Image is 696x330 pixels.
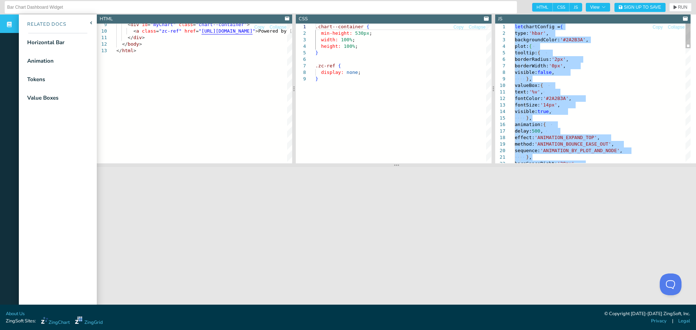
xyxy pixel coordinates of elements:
span: fontColor: [515,96,543,101]
span: Copy [453,25,464,29]
div: 5 [495,50,505,56]
div: 2 [296,30,306,37]
div: 9 [296,76,306,82]
span: let [515,24,523,29]
span: </ [122,41,128,47]
span: , [585,37,588,42]
span: '20px' [557,161,574,166]
span: Collapse [469,25,486,29]
span: , [566,57,569,62]
span: = [196,28,199,34]
span: chartConfig = [523,24,560,29]
div: 18 [495,134,505,141]
div: 14 [495,108,505,115]
div: 22 [495,160,505,167]
div: 20 [495,147,505,154]
span: animation: [515,122,543,127]
span: } [526,76,529,82]
span: [URL][DOMAIN_NAME] [202,28,253,34]
div: 3 [495,37,505,43]
span: visible: [515,109,538,114]
span: { [338,63,341,68]
span: | [672,318,673,325]
span: Collapse [270,25,287,29]
span: JS [569,3,582,12]
div: 11 [495,89,505,95]
span: '2px' [551,57,565,62]
a: Privacy [651,318,667,325]
span: , [563,63,566,68]
span: display: [321,70,344,75]
span: = [156,28,159,34]
span: height: [321,43,341,49]
span: { [540,83,543,88]
span: Copy [652,25,663,29]
div: 7 [495,63,505,69]
span: RUN [678,5,687,9]
button: Collapse [667,24,685,31]
span: , [529,154,532,160]
div: Tokens [27,75,45,84]
div: 6 [296,56,306,63]
div: CSS [299,16,308,22]
span: text: [515,89,529,95]
span: 'hbar' [529,30,546,36]
span: > [139,41,142,47]
span: ZingSoft Sites: [6,318,36,325]
div: © Copyright [DATE]-[DATE] ZingSoft, Inc. [604,310,690,318]
span: width: [321,37,338,42]
span: '14px' [540,102,557,108]
div: 7 [296,63,306,69]
span: html [122,48,133,53]
div: 8 [296,69,306,76]
span: { [529,43,532,49]
div: Related Docs [19,21,66,28]
span: CSS [553,3,569,12]
div: 4 [296,43,306,50]
span: } [526,154,529,160]
div: 13 [97,47,107,54]
span: } [315,50,318,55]
span: tooltip: [515,50,538,55]
span: visible: [515,70,538,75]
span: , [540,128,543,134]
iframe: Your browser does not support iframes. [97,167,696,312]
span: .chart--container [315,24,364,29]
div: JS [498,16,502,22]
span: , [574,161,577,166]
span: } [315,76,318,82]
div: 10 [495,82,505,89]
div: 9 [495,76,505,82]
span: a [136,28,139,34]
span: ; [355,43,358,49]
span: valueBox: [515,83,540,88]
a: ZingGrid [75,317,103,326]
span: { [543,122,546,127]
span: ; [369,30,372,36]
span: sequence: [515,148,540,153]
button: Copy [453,24,464,31]
span: 530px [355,30,369,36]
span: , [557,102,560,108]
span: method: [515,141,535,147]
span: '%v' [529,89,540,95]
div: 12 [495,95,505,102]
span: { [366,24,369,29]
span: '0px' [549,63,563,68]
div: 21 [495,154,505,160]
div: Value Boxes [27,94,58,102]
span: href [185,28,196,34]
span: ; [352,37,355,42]
div: checkbox-group [532,3,582,12]
div: 1 [495,24,505,30]
div: 10 [97,28,107,34]
span: , [529,76,532,82]
span: borderRadius: [515,57,552,62]
span: 100% [341,37,352,42]
span: HTML [532,3,553,12]
div: 16 [495,121,505,128]
span: { [560,24,563,29]
span: , [551,70,554,75]
span: > [142,35,145,40]
a: About Us [6,310,25,317]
